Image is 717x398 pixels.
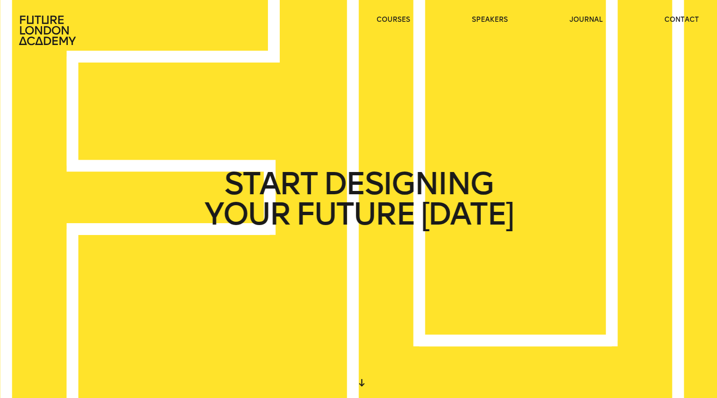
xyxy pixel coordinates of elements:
span: YOUR [204,199,290,229]
span: DESIGNING [323,169,493,199]
span: [DATE] [421,199,513,229]
a: contact [664,15,699,25]
span: START [224,169,317,199]
a: speakers [472,15,508,25]
a: journal [570,15,603,25]
span: FUTURE [296,199,414,229]
a: courses [377,15,410,25]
